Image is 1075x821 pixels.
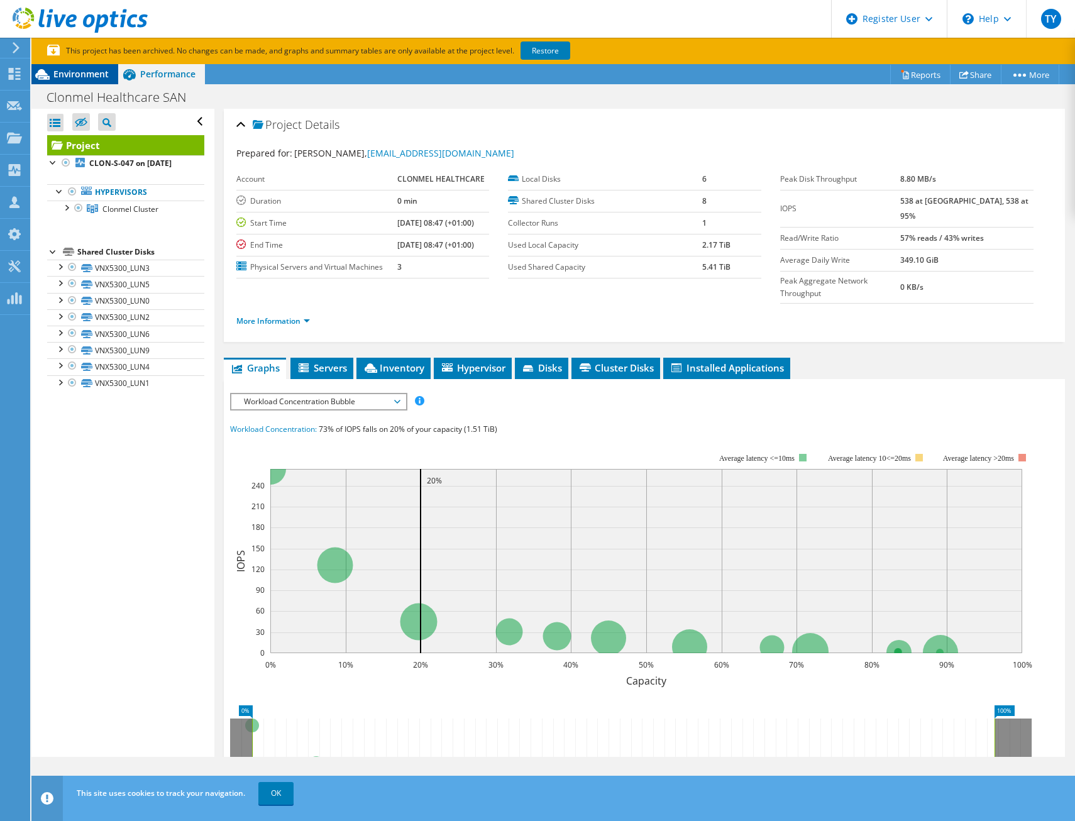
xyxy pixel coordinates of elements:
text: Capacity [626,674,667,688]
text: 0% [265,659,275,670]
span: TY [1041,9,1061,29]
div: Shared Cluster Disks [77,245,204,260]
h1: Clonmel Healthcare SAN [41,91,206,104]
text: 10% [338,659,353,670]
b: CLONMEL HEALTHCARE [397,174,485,184]
span: Performance [140,68,196,80]
label: Prepared for: [236,147,292,159]
text: 210 [251,501,265,512]
label: Local Disks [508,173,702,185]
p: This project has been archived. No changes can be made, and graphs and summary tables are only av... [47,44,663,58]
span: Hypervisor [440,361,505,374]
a: CLON-S-047 on [DATE] [47,155,204,172]
label: Collector Runs [508,217,702,229]
label: Account [236,173,397,185]
span: Details [305,117,339,132]
a: More [1001,65,1059,84]
b: 57% reads / 43% writes [900,233,984,243]
text: 120 [251,564,265,575]
a: Restore [521,41,570,60]
span: Clonmel Cluster [102,204,158,214]
label: Duration [236,195,397,207]
b: 1 [702,218,707,228]
b: [DATE] 08:47 (+01:00) [397,218,474,228]
tspan: Average latency <=10ms [719,454,795,463]
label: End Time [236,239,397,251]
span: Disks [521,361,562,374]
text: 30 [256,627,265,637]
text: 0 [260,647,265,658]
span: 73% of IOPS falls on 20% of your capacity (1.51 TiB) [319,424,497,434]
text: 60% [714,659,729,670]
label: Read/Write Ratio [780,232,900,245]
text: 90 [256,585,265,595]
a: VNX5300_LUN1 [47,375,204,392]
label: Physical Servers and Virtual Machines [236,261,397,273]
span: Graphs [230,361,280,374]
label: Peak Disk Throughput [780,173,900,185]
span: Workload Concentration: [230,424,317,434]
b: 8.80 MB/s [900,174,936,184]
b: 5.41 TiB [702,262,730,272]
text: 150 [251,543,265,554]
text: Average latency >20ms [942,454,1013,463]
b: 538 at [GEOGRAPHIC_DATA], 538 at 95% [900,196,1028,221]
text: 60 [256,605,265,616]
span: Inventory [363,361,424,374]
a: Hypervisors [47,184,204,201]
a: VNX5300_LUN6 [47,326,204,342]
label: Average Daily Write [780,254,900,267]
span: Workload Concentration Bubble [238,394,399,409]
a: VNX5300_LUN4 [47,358,204,375]
text: 180 [251,522,265,532]
a: More Information [236,316,310,326]
span: Installed Applications [670,361,784,374]
a: Share [950,65,1001,84]
span: This site uses cookies to track your navigation. [77,788,245,798]
label: Start Time [236,217,397,229]
span: Servers [297,361,347,374]
svg: \n [962,13,974,25]
label: Used Local Capacity [508,239,702,251]
b: 349.10 GiB [900,255,939,265]
a: Reports [890,65,951,84]
a: VNX5300_LUN2 [47,309,204,326]
a: VNX5300_LUN9 [47,342,204,358]
span: Project [253,119,302,131]
span: [PERSON_NAME], [294,147,514,159]
text: 20% [413,659,428,670]
tspan: Average latency 10<=20ms [828,454,911,463]
a: VNX5300_LUN3 [47,260,204,276]
b: 8 [702,196,707,206]
b: 2.17 TiB [702,240,730,250]
span: Cluster Disks [578,361,654,374]
b: 0 min [397,196,417,206]
a: Clonmel Cluster [47,201,204,217]
b: 3 [397,262,402,272]
label: Used Shared Capacity [508,261,702,273]
span: Environment [53,68,109,80]
text: 20% [427,475,442,486]
a: [EMAIL_ADDRESS][DOMAIN_NAME] [367,147,514,159]
text: 240 [251,480,265,491]
text: 50% [639,659,654,670]
text: 80% [864,659,879,670]
text: 30% [488,659,504,670]
label: Shared Cluster Disks [508,195,702,207]
b: CLON-S-047 on [DATE] [89,158,172,168]
text: 70% [789,659,804,670]
a: Project [47,135,204,155]
b: 0 KB/s [900,282,923,292]
b: 6 [702,174,707,184]
text: IOPS [234,550,248,572]
a: VNX5300_LUN5 [47,276,204,292]
text: 100% [1012,659,1032,670]
text: 40% [563,659,578,670]
label: IOPS [780,202,900,215]
b: [DATE] 08:47 (+01:00) [397,240,474,250]
a: VNX5300_LUN0 [47,293,204,309]
a: OK [258,782,294,805]
text: 90% [939,659,954,670]
label: Peak Aggregate Network Throughput [780,275,900,300]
